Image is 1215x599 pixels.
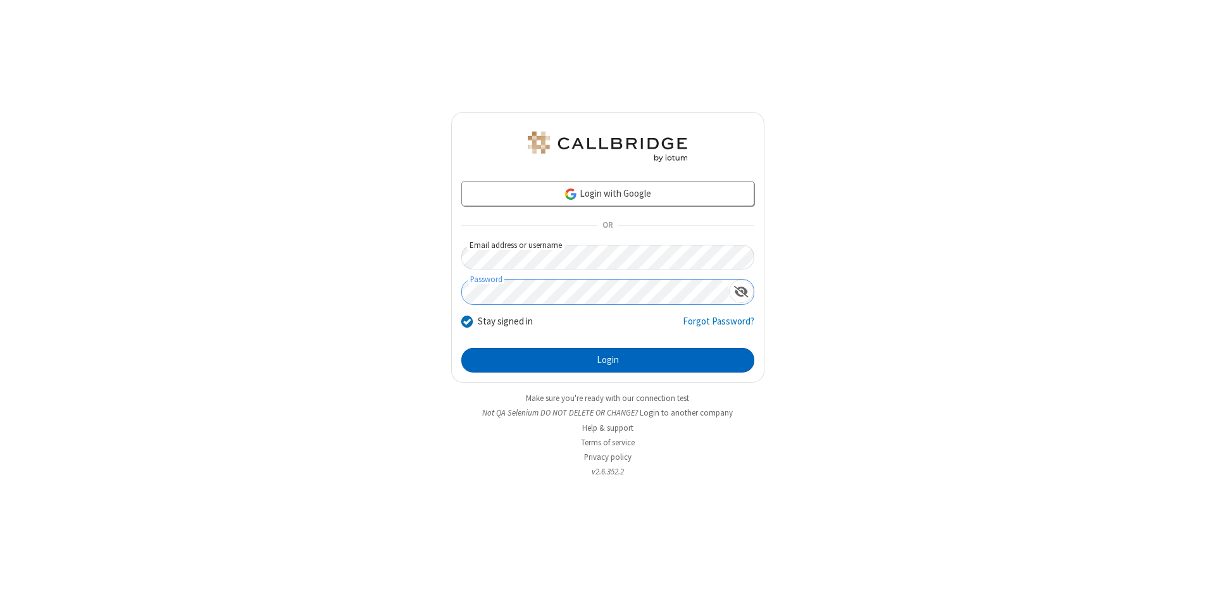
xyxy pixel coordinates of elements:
input: Email address or username [461,245,754,269]
img: google-icon.png [564,187,578,201]
span: OR [597,217,618,235]
a: Terms of service [581,437,635,448]
li: Not QA Selenium DO NOT DELETE OR CHANGE? [451,407,764,419]
button: Login [461,348,754,373]
label: Stay signed in [478,314,533,329]
button: Login to another company [640,407,733,419]
a: Login with Google [461,181,754,206]
a: Help & support [582,423,633,433]
iframe: Chat [1183,566,1206,590]
input: Password [462,280,729,304]
a: Forgot Password? [683,314,754,338]
a: Make sure you're ready with our connection test [526,393,689,404]
li: v2.6.352.2 [451,466,764,478]
a: Privacy policy [584,452,632,462]
div: Show password [729,280,754,303]
img: QA Selenium DO NOT DELETE OR CHANGE [525,132,690,162]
